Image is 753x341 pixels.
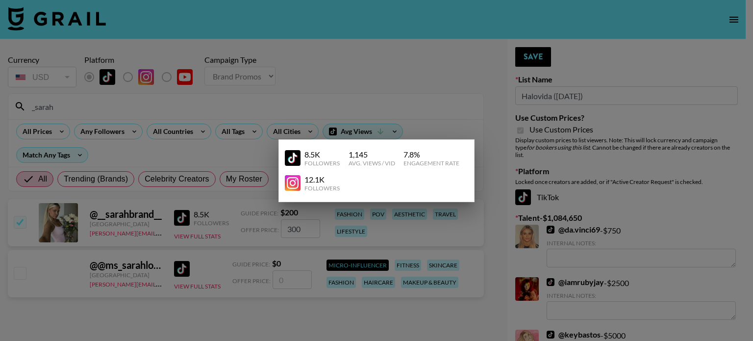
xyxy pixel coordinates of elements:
[403,150,459,159] div: 7.8 %
[403,159,459,167] div: Engagement Rate
[285,175,301,191] img: YouTube
[285,150,301,166] img: YouTube
[304,175,340,184] div: 12.1K
[304,159,340,167] div: Followers
[304,184,340,192] div: Followers
[349,150,395,159] div: 1,145
[304,150,340,159] div: 8.5K
[349,159,395,167] div: Avg. Views / Vid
